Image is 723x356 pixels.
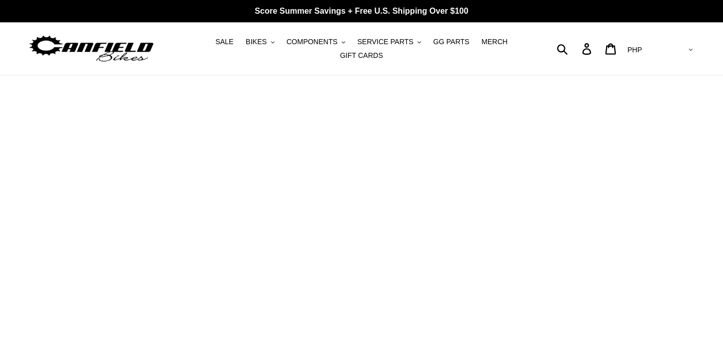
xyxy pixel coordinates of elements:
[340,51,383,60] span: GIFT CARDS
[210,35,239,49] a: SALE
[335,49,388,62] a: GIFT CARDS
[352,35,426,49] button: SERVICE PARTS
[428,35,474,49] a: GG PARTS
[28,33,155,65] img: Canfield Bikes
[481,38,507,46] span: MERCH
[286,38,337,46] span: COMPONENTS
[476,35,513,49] a: MERCH
[216,38,234,46] span: SALE
[562,38,588,60] input: Search
[246,38,266,46] span: BIKES
[357,38,413,46] span: SERVICE PARTS
[433,38,469,46] span: GG PARTS
[240,35,279,49] button: BIKES
[281,35,350,49] button: COMPONENTS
